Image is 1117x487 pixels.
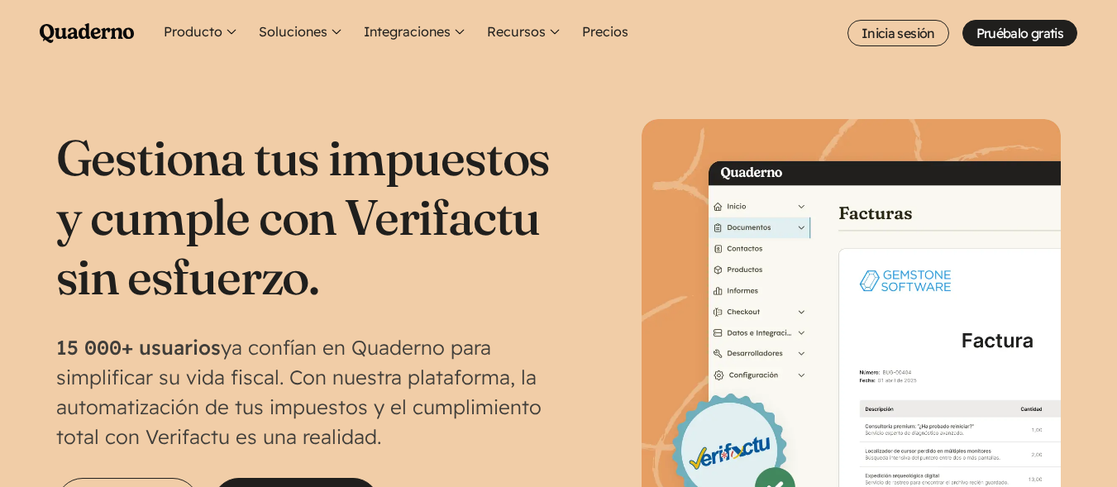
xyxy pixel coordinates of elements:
[847,20,949,46] a: Inicia sesión
[56,332,559,451] p: ya confían en Quaderno para simplificar su vida fiscal. Con nuestra plataforma, la automatización...
[962,20,1077,46] a: Pruébalo gratis
[56,335,221,360] strong: 15 000+ usuarios
[56,127,559,306] h1: Gestiona tus impuestos y cumple con Verifactu sin esfuerzo.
